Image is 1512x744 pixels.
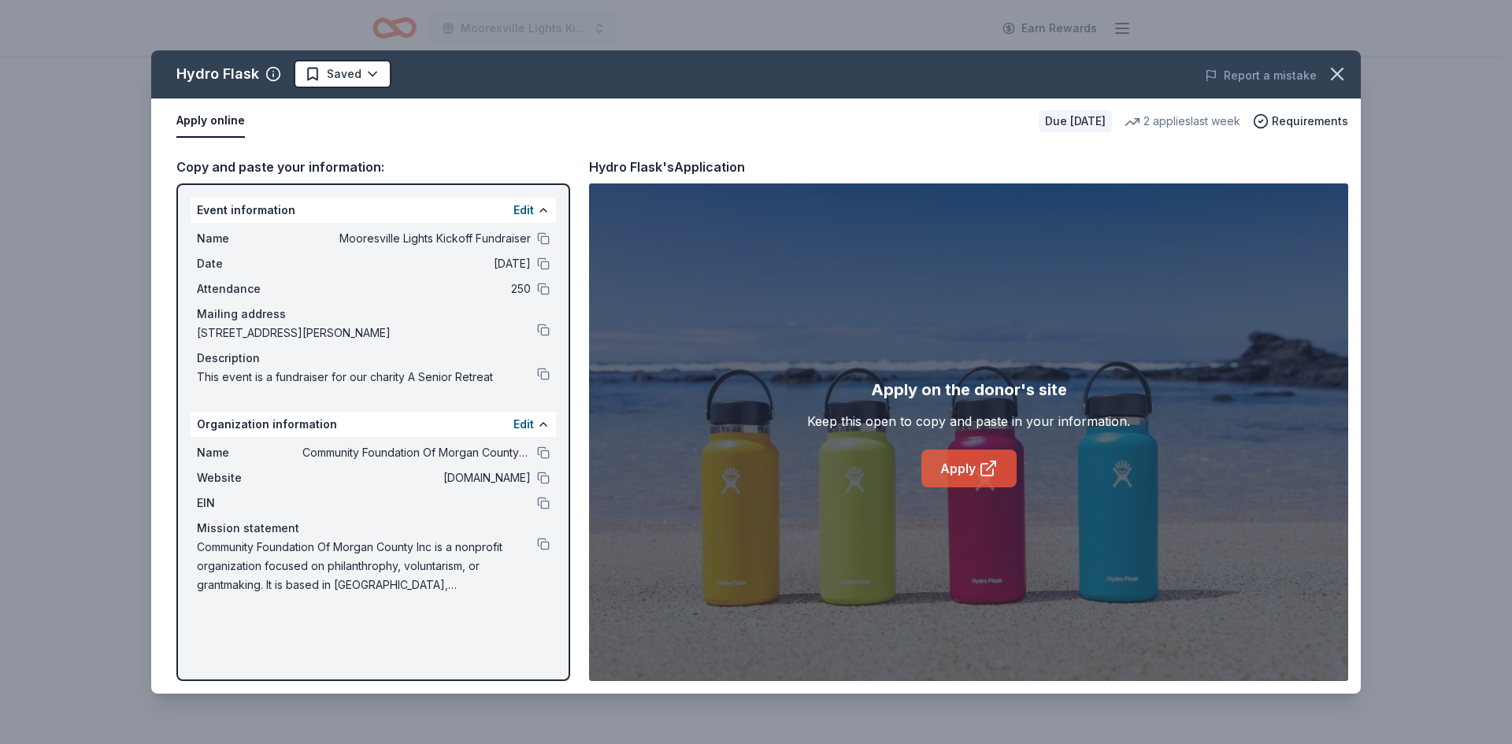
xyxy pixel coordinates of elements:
[191,198,556,223] div: Event information
[197,368,537,387] span: This event is a fundraiser for our charity A Senior Retreat
[197,349,550,368] div: Description
[871,377,1067,402] div: Apply on the donor's site
[807,412,1130,431] div: Keep this open to copy and paste in your information.
[921,450,1017,487] a: Apply
[197,305,550,324] div: Mailing address
[197,443,302,462] span: Name
[197,254,302,273] span: Date
[294,60,391,88] button: Saved
[589,157,745,177] div: Hydro Flask's Application
[197,229,302,248] span: Name
[302,254,531,273] span: [DATE]
[513,415,534,434] button: Edit
[1039,110,1112,132] div: Due [DATE]
[1205,66,1317,85] button: Report a mistake
[197,494,302,513] span: EIN
[176,61,259,87] div: Hydro Flask
[197,324,537,342] span: [STREET_ADDRESS][PERSON_NAME]
[197,538,537,594] span: Community Foundation Of Morgan County Inc is a nonprofit organization focused on philanthrophy, v...
[302,468,531,487] span: [DOMAIN_NAME]
[513,201,534,220] button: Edit
[197,468,302,487] span: Website
[1125,112,1240,131] div: 2 applies last week
[1272,112,1348,131] span: Requirements
[302,443,531,462] span: Community Foundation Of Morgan County Inc
[1253,112,1348,131] button: Requirements
[197,279,302,298] span: Attendance
[176,157,570,177] div: Copy and paste your information:
[197,519,550,538] div: Mission statement
[191,412,556,437] div: Organization information
[302,279,531,298] span: 250
[327,65,361,83] span: Saved
[176,105,245,138] button: Apply online
[302,229,531,248] span: Mooresville Lights Kickoff Fundraiser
